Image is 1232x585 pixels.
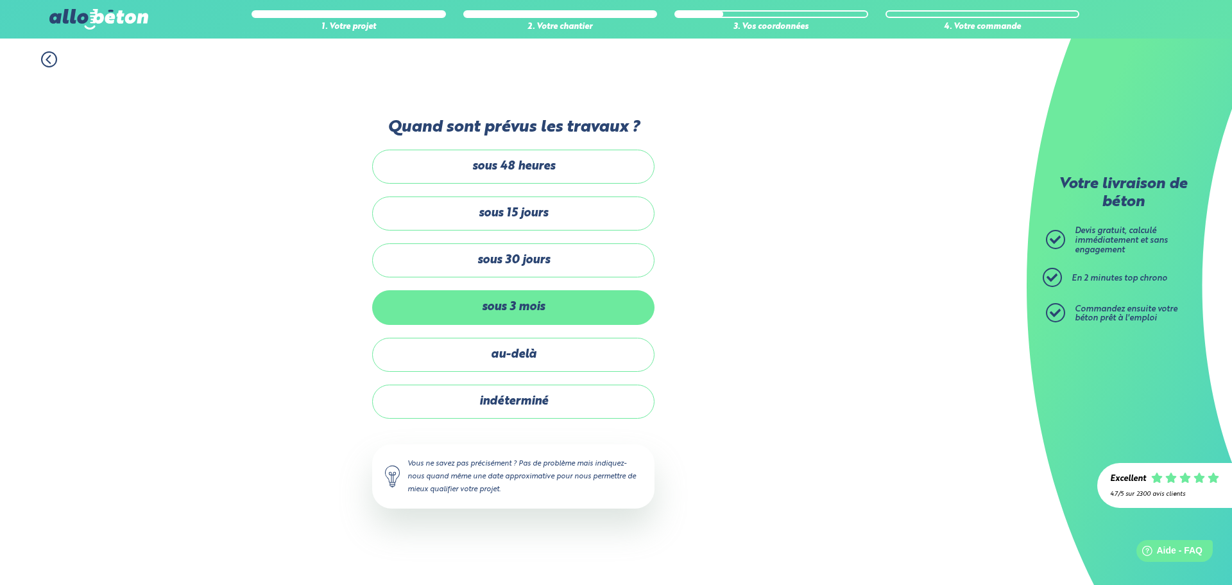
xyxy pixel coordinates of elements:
p: Votre livraison de béton [1049,176,1197,211]
div: Excellent [1110,475,1146,484]
img: allobéton [49,9,148,30]
div: Vous ne savez pas précisément ? Pas de problème mais indiquez-nous quand même une date approximat... [372,444,654,509]
label: sous 30 jours [372,243,654,277]
div: 4. Votre commande [886,22,1079,32]
div: 4.7/5 sur 2300 avis clients [1110,491,1219,498]
label: indéterminé [372,385,654,419]
div: 1. Votre projet [252,22,445,32]
label: sous 48 heures [372,150,654,184]
label: au-delà [372,338,654,372]
div: 3. Vos coordonnées [674,22,868,32]
span: Commandez ensuite votre béton prêt à l'emploi [1075,305,1177,323]
span: Devis gratuit, calculé immédiatement et sans engagement [1075,227,1168,254]
iframe: Help widget launcher [1118,535,1218,571]
label: sous 3 mois [372,290,654,324]
span: En 2 minutes top chrono [1072,274,1167,283]
div: 2. Votre chantier [463,22,657,32]
label: sous 15 jours [372,196,654,231]
label: Quand sont prévus les travaux ? [372,118,654,137]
